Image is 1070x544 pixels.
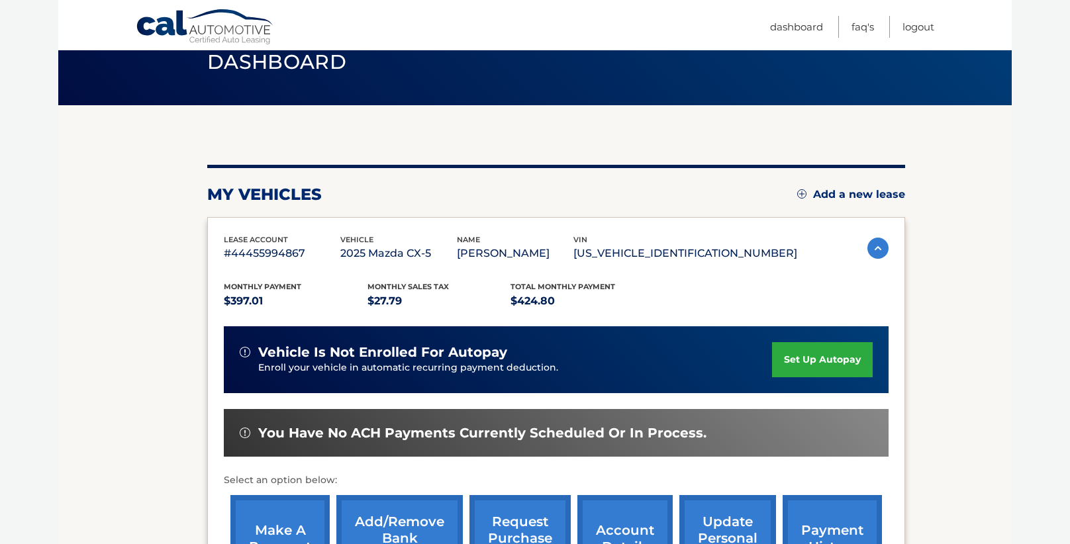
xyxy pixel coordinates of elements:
[340,235,373,244] span: vehicle
[136,9,275,47] a: Cal Automotive
[772,342,873,377] a: set up autopay
[224,235,288,244] span: lease account
[770,16,823,38] a: Dashboard
[511,282,615,291] span: Total Monthly Payment
[258,344,507,361] span: vehicle is not enrolled for autopay
[258,425,706,441] span: You have no ACH payments currently scheduled or in process.
[224,282,301,291] span: Monthly Payment
[511,292,654,310] p: $424.80
[207,185,322,204] h2: my vehicles
[902,16,934,38] a: Logout
[457,244,573,263] p: [PERSON_NAME]
[367,282,449,291] span: Monthly sales Tax
[258,361,772,375] p: Enroll your vehicle in automatic recurring payment deduction.
[457,235,480,244] span: name
[367,292,511,310] p: $27.79
[867,238,889,259] img: accordion-active.svg
[851,16,874,38] a: FAQ's
[340,244,457,263] p: 2025 Mazda CX-5
[797,188,905,201] a: Add a new lease
[797,189,806,199] img: add.svg
[207,50,346,74] span: Dashboard
[573,235,587,244] span: vin
[224,473,889,488] p: Select an option below:
[224,244,340,263] p: #44455994867
[240,347,250,357] img: alert-white.svg
[224,292,367,310] p: $397.01
[573,244,797,263] p: [US_VEHICLE_IDENTIFICATION_NUMBER]
[240,428,250,438] img: alert-white.svg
